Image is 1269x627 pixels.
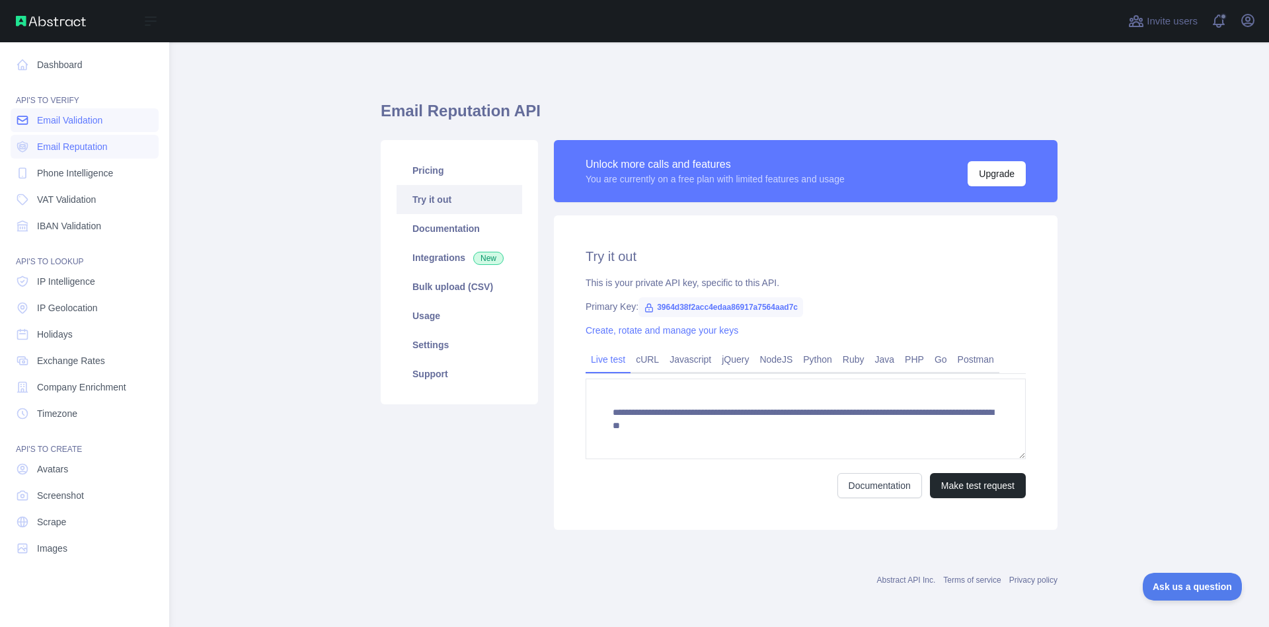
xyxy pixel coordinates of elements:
button: Upgrade [968,161,1026,186]
a: Integrations New [397,243,522,272]
a: Pricing [397,156,522,185]
span: Timezone [37,407,77,420]
a: VAT Validation [11,188,159,211]
a: Postman [952,349,999,370]
a: Java [870,349,900,370]
span: Company Enrichment [37,381,126,394]
h2: Try it out [586,247,1026,266]
a: Ruby [837,349,870,370]
a: Javascript [664,349,716,370]
a: Go [929,349,952,370]
a: Avatars [11,457,159,481]
span: 3964d38f2acc4edaa86917a7564aad7c [638,297,803,317]
a: Exchange Rates [11,349,159,373]
span: Phone Intelligence [37,166,113,180]
img: Abstract API [16,16,86,26]
span: VAT Validation [37,193,96,206]
span: Email Reputation [37,140,108,153]
a: Support [397,359,522,388]
span: Holidays [37,328,73,341]
span: Avatars [37,462,68,476]
div: API'S TO VERIFY [11,79,159,106]
span: New [473,252,504,265]
div: API'S TO CREATE [11,428,159,455]
a: Bulk upload (CSV) [397,272,522,301]
div: Unlock more calls and features [586,157,845,172]
a: Scrape [11,510,159,534]
a: Terms of service [943,575,1001,585]
a: Screenshot [11,484,159,507]
span: IP Geolocation [37,301,98,314]
a: Dashboard [11,53,159,77]
a: IP Intelligence [11,270,159,293]
a: IP Geolocation [11,296,159,320]
a: Phone Intelligence [11,161,159,185]
h1: Email Reputation API [381,100,1057,132]
a: cURL [631,349,664,370]
a: Email Validation [11,108,159,132]
div: This is your private API key, specific to this API. [586,276,1026,289]
a: Email Reputation [11,135,159,159]
span: Email Validation [37,114,102,127]
a: Abstract API Inc. [877,575,936,585]
a: jQuery [716,349,754,370]
button: Invite users [1126,11,1200,32]
span: IP Intelligence [37,275,95,288]
span: Screenshot [37,489,84,502]
a: Usage [397,301,522,330]
a: Settings [397,330,522,359]
a: PHP [900,349,929,370]
span: Scrape [37,515,66,529]
a: Python [798,349,837,370]
span: IBAN Validation [37,219,101,233]
a: Holidays [11,322,159,346]
div: You are currently on a free plan with limited features and usage [586,172,845,186]
a: Timezone [11,402,159,425]
a: Try it out [397,185,522,214]
span: Exchange Rates [37,354,105,367]
a: NodeJS [754,349,798,370]
a: Live test [586,349,631,370]
a: Images [11,536,159,560]
div: Primary Key: [586,300,1026,313]
div: API'S TO LOOKUP [11,240,159,267]
a: Documentation [397,214,522,243]
a: Company Enrichment [11,375,159,399]
button: Make test request [930,473,1026,498]
a: Privacy policy [1009,575,1057,585]
iframe: Toggle Customer Support [1143,573,1243,601]
a: Documentation [837,473,922,498]
span: Invite users [1147,14,1198,29]
a: IBAN Validation [11,214,159,238]
a: Create, rotate and manage your keys [586,325,738,336]
span: Images [37,542,67,555]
